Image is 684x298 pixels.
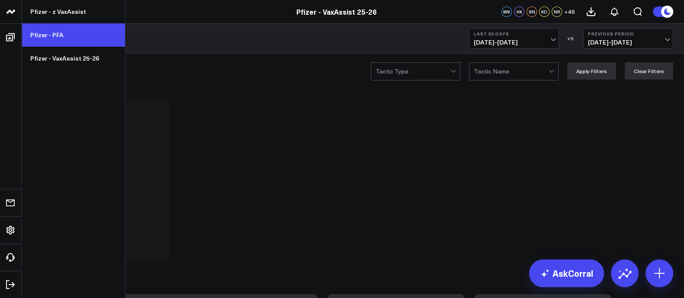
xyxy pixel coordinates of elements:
[296,7,377,16] a: Pfizer - VaxAssist 25-26
[22,47,125,70] a: Pfizer - VaxAssist 25-26
[474,39,554,46] span: [DATE] - [DATE]
[527,6,537,17] div: SN
[474,31,554,36] b: Last 30 Days
[588,31,668,36] b: Previous Period
[588,39,668,46] span: [DATE] - [DATE]
[583,28,673,49] button: Previous Period[DATE]-[DATE]
[469,28,559,49] button: Last 30 Days[DATE]-[DATE]
[539,6,549,17] div: KD
[564,6,575,17] button: +46
[529,260,604,287] a: AskCorral
[564,9,575,15] span: + 46
[625,62,673,80] button: Clear Filters
[567,62,616,80] button: Apply Filters
[514,6,524,17] div: HK
[563,36,579,41] div: VS
[501,6,512,17] div: WS
[22,23,125,47] a: Pfizer - PFA
[552,6,562,17] div: NR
